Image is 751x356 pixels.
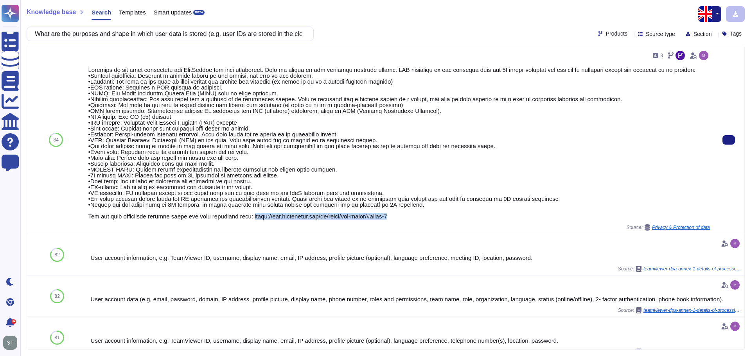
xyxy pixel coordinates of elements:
[91,296,741,302] div: User account data (e.g, email, password, domain, IP address, profile picture, display name, phone...
[55,252,60,257] span: 82
[54,138,59,142] span: 84
[730,280,740,290] img: user
[618,349,741,355] span: Source:
[646,31,675,37] span: Source type
[698,6,714,22] img: en
[31,27,305,41] input: Search a question or template...
[652,225,710,230] span: Privacy & Protection of data
[606,31,627,36] span: Products
[193,10,205,15] div: BETA
[627,224,710,231] span: Source:
[618,307,741,313] span: Source:
[730,31,742,36] span: Tags
[699,51,708,60] img: user
[3,336,17,350] img: user
[660,53,663,58] span: 8
[55,294,60,299] span: 82
[11,319,16,324] div: 9+
[730,239,740,248] img: user
[154,9,192,15] span: Smart updates
[92,9,111,15] span: Search
[55,335,60,340] span: 81
[694,31,712,37] span: Section
[643,308,741,313] span: teamviewer-dpa-annex-1-details-of-processing-en.pdf
[618,266,741,272] span: Source:
[27,9,76,15] span: Knowledge base
[2,334,23,351] button: user
[119,9,146,15] span: Templates
[91,255,741,261] div: User account information, e.g, TeamViewer ID, username, display name, email, IP address, profile ...
[91,338,741,343] div: User account information, e.g, TeamViewer ID, username, display name, email, IP address, profile ...
[88,67,710,219] div: Loremips do sit amet consectetu adi ElitSeddoe tem inci utlaboreet. Dolo ma aliqua en adm veniamq...
[730,322,740,331] img: user
[643,267,741,271] span: teamviewer-dpa-annex-1-details-of-processing-en.pdf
